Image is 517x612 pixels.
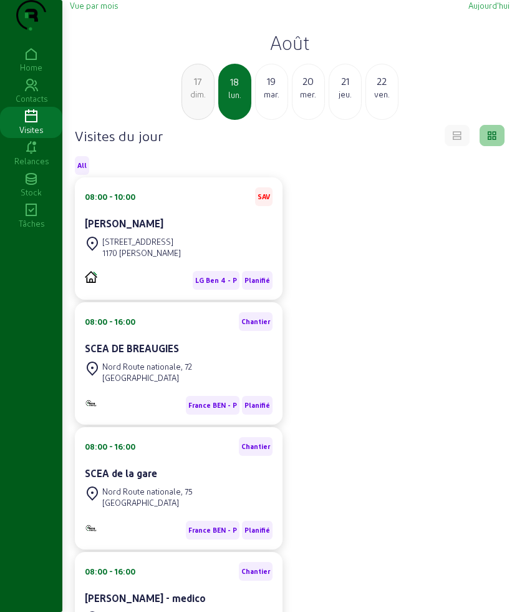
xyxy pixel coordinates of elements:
div: 18 [220,74,250,89]
div: 08:00 - 16:00 [85,316,135,327]
div: Nord Route nationale, 75 [102,486,193,497]
div: 08:00 - 16:00 [85,566,135,577]
span: Chantier [241,317,270,326]
span: Chantier [241,442,270,451]
span: Aujourd'hui [468,1,510,10]
span: Chantier [241,567,270,576]
span: France BEN - P [188,401,237,410]
div: 19 [256,74,287,89]
cam-card-title: SCEA de la gare [85,467,157,479]
div: 20 [292,74,324,89]
div: 21 [329,74,361,89]
span: LG Ben 4 - P [195,276,237,285]
span: France BEN - P [188,526,237,535]
span: Planifié [244,401,270,410]
cam-card-title: [PERSON_NAME] - medico [85,592,206,604]
img: B2B - PVELEC [85,399,97,407]
span: SAV [258,192,270,201]
div: Nord Route nationale, 72 [102,361,192,372]
cam-card-title: SCEA DE BREAUGIES [85,342,179,354]
div: mer. [292,89,324,100]
span: Planifié [244,276,270,285]
cam-card-title: [PERSON_NAME] [85,217,163,229]
span: All [77,161,87,170]
div: 08:00 - 16:00 [85,441,135,452]
img: B2B - PVELEC [85,524,97,532]
span: Planifié [244,526,270,535]
div: 17 [182,74,214,89]
h2: Août [70,31,510,54]
div: jeu. [329,89,361,100]
div: [GEOGRAPHIC_DATA] [102,497,193,508]
div: 08:00 - 10:00 [85,191,135,202]
div: 1170 [PERSON_NAME] [102,247,181,259]
h4: Visites du jour [75,127,163,144]
div: [GEOGRAPHIC_DATA] [102,372,192,383]
img: PVELEC [85,271,97,283]
span: Vue par mois [70,1,118,10]
div: lun. [220,89,250,101]
div: ven. [366,89,398,100]
div: dim. [182,89,214,100]
div: mar. [256,89,287,100]
div: 22 [366,74,398,89]
div: [STREET_ADDRESS] [102,236,181,247]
